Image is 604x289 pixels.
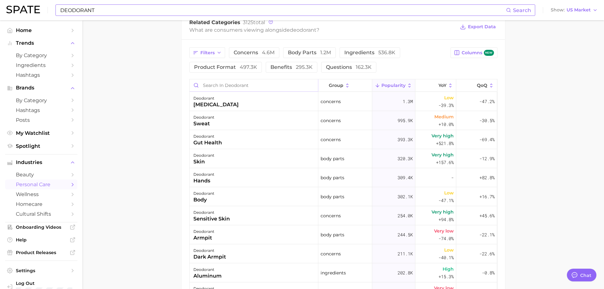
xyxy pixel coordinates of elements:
span: Industries [16,160,67,165]
span: Search [513,7,531,13]
span: 536.8k [378,49,395,56]
a: homecare [5,199,77,209]
span: concerns [321,136,341,143]
button: deodorantgut healthconcerns393.3kVery high+521.8%-69.4% [190,130,497,149]
span: High [443,265,454,273]
span: Help [16,237,67,243]
span: Very high [432,151,454,159]
span: questions [326,65,372,70]
span: Trends [16,40,67,46]
button: deodorant[MEDICAL_DATA]concerns1.3mLow-39.3%-47.2% [190,92,497,111]
span: 295.3k [296,64,313,70]
div: deodorant [193,114,214,121]
a: Help [5,235,77,245]
span: +16.7% [479,193,495,200]
span: beauty [16,172,67,178]
a: Posts [5,115,77,125]
button: Filters [189,47,225,58]
span: concerns [321,250,341,258]
span: Spotlight [16,143,67,149]
a: beauty [5,170,77,180]
span: +10.0% [438,121,454,128]
span: body parts [321,193,344,200]
div: What are consumers viewing alongside ? [189,26,456,34]
button: deodorantdark armpitconcerns211.1kLow-40.1%-22.6% [190,244,497,263]
span: Export Data [468,24,496,30]
a: Home [5,25,77,35]
button: deodorantaluminumingredients202.8kHigh+15.3%-0.8% [190,263,497,282]
div: aluminum [193,272,222,280]
span: Medium [434,113,454,121]
span: 302.1k [398,193,413,200]
a: wellness [5,189,77,199]
span: -47.2% [479,98,495,105]
span: Hashtags [16,72,67,78]
span: concerns [234,50,275,55]
div: deodorant [193,228,214,235]
span: -69.4% [479,136,495,143]
span: -12.9% [479,155,495,162]
a: cultural shifts [5,209,77,219]
span: +15.3% [438,273,454,280]
button: Industries [5,158,77,167]
span: Posts [16,117,67,123]
span: 995.9k [398,117,413,124]
div: armpit [193,234,214,242]
span: +94.8% [438,216,454,223]
span: +82.8% [479,174,495,181]
input: Search here for a brand, industry, or ingredient [60,5,506,16]
div: gut health [193,139,222,147]
button: deodorantsweatconcerns995.9kMedium+10.0%-30.5% [190,111,497,130]
span: -30.5% [479,117,495,124]
span: 244.5k [398,231,413,239]
span: -22.6% [479,250,495,258]
div: deodorant [193,152,214,159]
span: QoQ [477,83,487,88]
span: benefits [270,65,313,70]
span: Onboarding Videos [16,224,67,230]
span: Low [444,94,454,102]
button: Brands [5,83,77,93]
span: concerns [321,117,341,124]
span: 497.3k [240,64,257,70]
div: dark armpit [193,253,226,261]
div: deodorant [193,247,226,254]
span: Product Releases [16,250,67,255]
div: deodorant [193,266,222,273]
span: Low [444,246,454,254]
input: Search in deodorant [190,79,318,91]
button: ShowUS Market [549,6,599,14]
div: skin [193,158,214,166]
img: SPATE [6,6,40,13]
a: by Category [5,95,77,105]
div: [MEDICAL_DATA] [193,101,239,108]
span: YoY [438,83,446,88]
span: -40.1% [438,254,454,261]
span: Log Out [16,280,81,286]
a: Hashtags [5,70,77,80]
span: Show [551,8,565,12]
span: Very low [434,227,454,235]
span: Very high [432,208,454,216]
span: Settings [16,268,67,273]
span: 3125 [243,19,253,25]
button: deodorantarmpitbody parts244.5kVery low-74.0%-22.1% [190,225,497,244]
span: 309.4k [398,174,413,181]
a: personal care [5,180,77,189]
span: Hashtags [16,107,67,113]
span: 211.1k [398,250,413,258]
a: by Category [5,50,77,60]
a: Spotlight [5,141,77,151]
a: Onboarding Videos [5,222,77,232]
span: -47.1% [438,197,454,204]
span: concerns [321,212,341,220]
span: Brands [16,85,67,91]
span: body parts [288,50,331,55]
span: Filters [200,50,215,56]
span: by Category [16,52,67,58]
a: Hashtags [5,105,77,115]
a: Product Releases [5,248,77,257]
span: body parts [321,174,344,181]
a: Ingredients [5,60,77,70]
button: Export Data [458,23,497,31]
